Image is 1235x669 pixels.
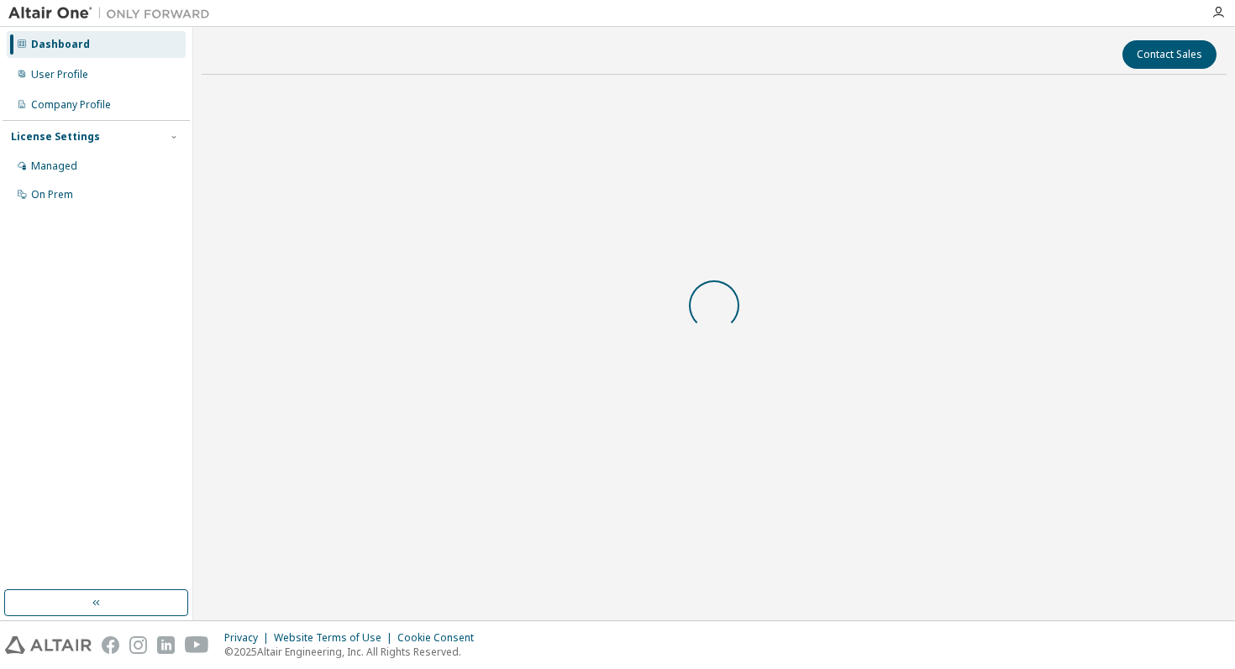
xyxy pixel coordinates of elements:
img: Altair One [8,5,218,22]
img: instagram.svg [129,636,147,654]
div: License Settings [11,130,100,144]
div: Managed [31,159,77,173]
img: youtube.svg [185,636,209,654]
div: On Prem [31,188,73,201]
div: Cookie Consent [397,631,484,645]
div: Website Terms of Use [274,631,397,645]
img: altair_logo.svg [5,636,92,654]
img: facebook.svg [102,636,119,654]
div: Company Profile [31,98,111,112]
button: Contact Sales [1122,40,1217,69]
div: Privacy [224,631,274,645]
div: Dashboard [31,38,90,51]
img: linkedin.svg [157,636,175,654]
p: © 2025 Altair Engineering, Inc. All Rights Reserved. [224,645,484,659]
div: User Profile [31,68,88,81]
